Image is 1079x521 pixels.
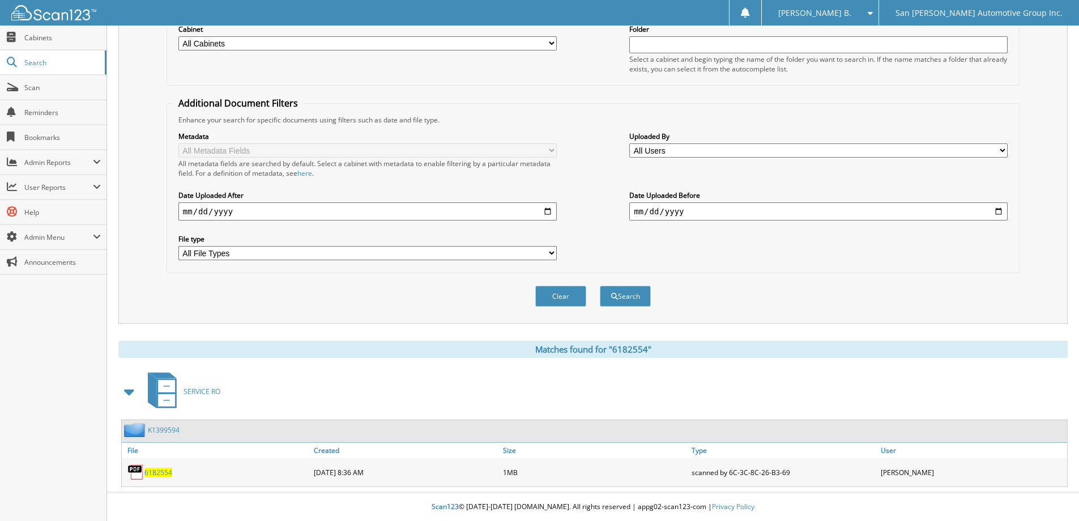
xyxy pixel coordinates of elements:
div: Enhance your search for specific documents using filters such as date and file type. [173,115,1013,125]
label: Date Uploaded Before [629,190,1008,200]
span: SERVICE RO [184,387,220,396]
span: Announcements [24,257,101,267]
span: Admin Menu [24,232,93,242]
label: Date Uploaded After [178,190,557,200]
label: Uploaded By [629,132,1008,141]
div: [PERSON_NAME] [878,461,1067,484]
a: here [297,168,312,178]
div: All metadata fields are searched by default. Select a cabinet with metadata to enable filtering b... [178,159,557,178]
div: Matches found for "6182554" [118,341,1068,358]
a: User [878,443,1067,458]
a: Privacy Policy [712,502,754,511]
div: [DATE] 8:36 AM [311,461,500,484]
a: SERVICE RO [141,369,220,414]
span: User Reports [24,183,93,192]
label: Folder [629,24,1008,34]
a: Size [500,443,689,458]
span: Reminders [24,108,101,117]
button: Clear [535,286,586,307]
span: Cabinets [24,33,101,43]
img: scan123-logo-white.svg [11,5,96,20]
label: File type [178,234,557,244]
img: folder2.png [124,423,148,437]
span: Search [24,58,99,67]
span: Help [24,207,101,217]
button: Search [600,286,651,307]
div: 1MB [500,461,689,484]
legend: Additional Document Filters [173,97,304,109]
label: Cabinet [178,24,557,34]
a: File [122,443,311,458]
span: Scan [24,83,101,92]
span: [PERSON_NAME] B. [778,10,851,16]
label: Metadata [178,132,557,141]
a: K1399594 [148,425,180,435]
a: Created [311,443,500,458]
span: San [PERSON_NAME] Automotive Group Inc. [895,10,1063,16]
img: PDF.png [127,464,144,481]
span: Bookmarks [24,133,101,142]
span: Scan123 [432,502,459,511]
a: Type [689,443,878,458]
span: Admin Reports [24,158,93,167]
div: © [DATE]-[DATE] [DOMAIN_NAME]. All rights reserved | appg02-scan123-com | [107,493,1079,521]
div: scanned by 6C-3C-8C-26-B3-69 [689,461,878,484]
input: end [629,202,1008,221]
input: start [178,202,557,221]
a: 6182554 [144,468,172,477]
div: Select a cabinet and begin typing the name of the folder you want to search in. If the name match... [629,54,1008,74]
